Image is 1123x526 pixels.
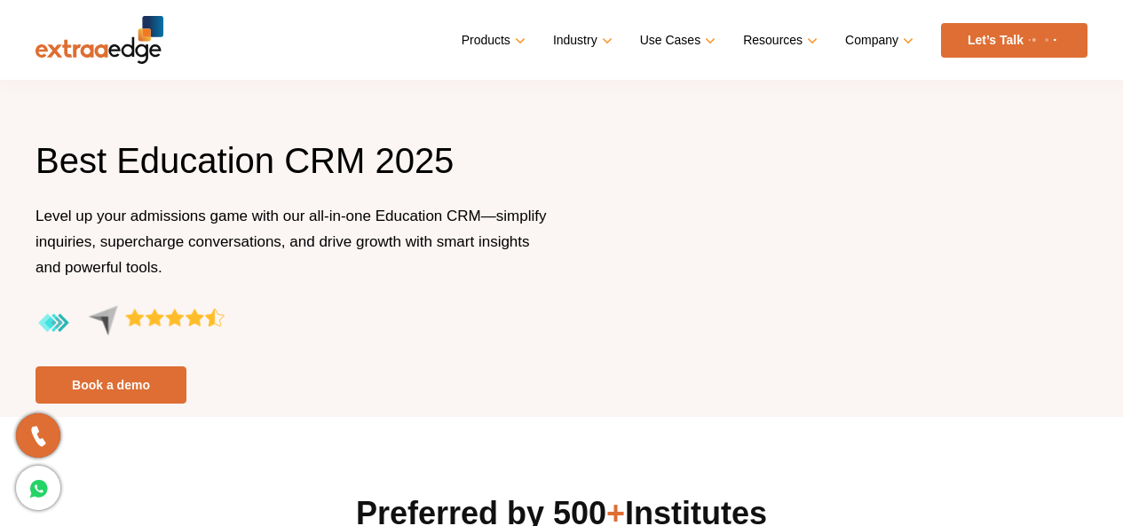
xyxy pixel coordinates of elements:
a: Book a demo [36,366,186,404]
a: Products [462,27,522,53]
a: Use Cases [640,27,712,53]
a: Company [845,27,910,53]
a: Let’s Talk [941,23,1087,58]
h1: Best Education CRM 2025 [36,137,549,203]
a: Industry [553,27,609,53]
span: Level up your admissions game with our all-in-one Education CRM—simplify inquiries, supercharge c... [36,208,546,276]
a: Resources [743,27,814,53]
img: aggregate-rating-by-users [36,305,225,342]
